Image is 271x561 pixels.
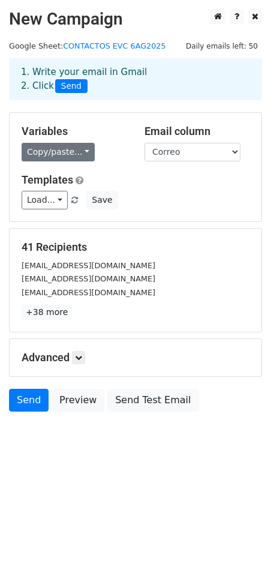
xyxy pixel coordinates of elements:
[22,173,73,186] a: Templates
[9,41,166,50] small: Google Sheet:
[22,305,72,320] a: +38 more
[107,389,198,412] a: Send Test Email
[22,351,249,364] h5: Advanced
[211,503,271,561] iframe: Chat Widget
[211,503,271,561] div: Widget de chat
[52,389,104,412] a: Preview
[22,191,68,209] a: Load...
[9,9,262,29] h2: New Campaign
[12,65,259,93] div: 1. Write your email in Gmail 2. Click
[55,79,88,94] span: Send
[86,191,118,209] button: Save
[144,125,249,138] h5: Email column
[22,288,155,297] small: [EMAIL_ADDRESS][DOMAIN_NAME]
[22,241,249,254] h5: 41 Recipients
[182,41,262,50] a: Daily emails left: 50
[22,143,95,161] a: Copy/paste...
[9,389,49,412] a: Send
[182,40,262,53] span: Daily emails left: 50
[22,125,127,138] h5: Variables
[63,41,165,50] a: CONTACTOS EVC 6AG2025
[22,261,155,270] small: [EMAIL_ADDRESS][DOMAIN_NAME]
[22,274,155,283] small: [EMAIL_ADDRESS][DOMAIN_NAME]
